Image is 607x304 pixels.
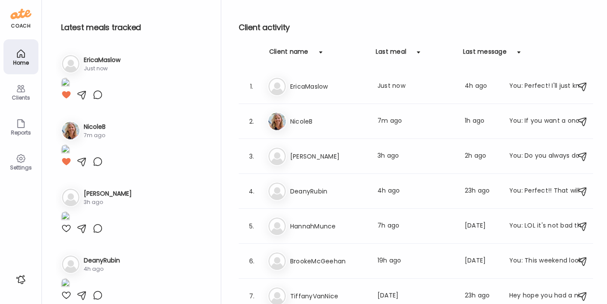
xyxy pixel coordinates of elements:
[377,151,454,162] div: 3h ago
[290,151,367,162] h3: [PERSON_NAME]
[509,116,586,127] div: You: If you want a once in a while snack like that I would stick to Siete brand chips
[84,122,106,131] h3: NicoleB
[465,81,499,92] div: 4h ago
[465,186,499,197] div: 23h ago
[290,256,367,266] h3: BrookeMcGeehan
[62,256,79,273] img: bg-avatar-default.svg
[269,47,309,61] div: Client name
[84,198,132,206] div: 3h ago
[465,221,499,231] div: [DATE]
[84,131,106,139] div: 7m ago
[247,221,257,231] div: 5.
[465,116,499,127] div: 1h ago
[10,7,31,21] img: ate
[11,22,31,30] div: coach
[62,55,79,73] img: bg-avatar-default.svg
[509,221,586,231] div: You: LOL it's not bad though! You got that protein in, throw in a side salad and this works as lo...
[290,116,367,127] h3: NicoleB
[290,291,367,301] h3: TiffanyVanNice
[290,186,367,197] h3: DeanyRubin
[290,81,367,92] h3: EricaMaslow
[377,291,454,301] div: [DATE]
[509,291,586,301] div: Hey hope you had a nice weekend. My system decided not to corporate over the weekend but I went t...
[247,186,257,197] div: 4.
[5,165,37,170] div: Settings
[377,116,454,127] div: 7m ago
[61,278,70,290] img: images%2FT4hpSHujikNuuNlp83B0WiiAjC52%2Fp14HavBJmFQ4obgzTSDb%2F6m2XNQYS3HS9ibxxaSSa_1080
[247,291,257,301] div: 7.
[463,47,507,61] div: Last message
[61,21,207,34] h2: Latest meals tracked
[61,78,70,90] img: images%2FDX5FV1kV85S6nzT6xewNQuLsvz72%2FIhn6rNXqh8jr30m5YWE1%2FvDVKQdj9366JUotMGMg6_1080
[509,186,586,197] div: You: Perfect!! That will be here before we know it!
[509,81,586,92] div: You: Perfect! I'll just know that you have that part down
[5,60,37,66] div: Home
[465,151,499,162] div: 2h ago
[247,151,257,162] div: 3.
[268,148,286,165] img: bg-avatar-default.svg
[377,221,454,231] div: 7h ago
[84,189,132,198] h3: [PERSON_NAME]
[247,81,257,92] div: 1.
[5,95,37,100] div: Clients
[465,291,499,301] div: 23h ago
[84,256,120,265] h3: DeanyRubin
[247,116,257,127] div: 2.
[509,256,586,266] div: You: This weekend looked so good, I’m so proud of you!! That was not an easy situation to be in b...
[376,47,406,61] div: Last meal
[377,81,454,92] div: Just now
[377,186,454,197] div: 4h ago
[268,218,286,235] img: bg-avatar-default.svg
[84,65,120,73] div: Just now
[465,256,499,266] div: [DATE]
[290,221,367,231] h3: HannahMunce
[268,113,286,130] img: avatars%2FkkLrUY8seuY0oYXoW3rrIxSZDCE3
[268,183,286,200] img: bg-avatar-default.svg
[247,256,257,266] div: 6.
[62,189,79,206] img: bg-avatar-default.svg
[61,211,70,223] img: images%2Fvrxxq8hx67gXpjBZ45R0tDyoZHb2%2FeQDIsCo8hEhpYm28NMHP%2Fu9KAlLHguTNjhdgGi7oY_1080
[84,265,120,273] div: 4h ago
[509,151,586,162] div: You: Do you always do [MEDICAL_DATA]? I've heard from one person recently that it makes them bloa...
[239,21,593,34] h2: Client activity
[84,55,120,65] h3: EricaMaslow
[61,145,70,156] img: images%2FkkLrUY8seuY0oYXoW3rrIxSZDCE3%2FGczO9jRiqGhHKWjEbkS4%2FU1JA7uyEskNfZ6USEZVd_1080
[62,122,79,139] img: avatars%2FkkLrUY8seuY0oYXoW3rrIxSZDCE3
[377,256,454,266] div: 19h ago
[5,130,37,135] div: Reports
[268,252,286,270] img: bg-avatar-default.svg
[268,78,286,95] img: bg-avatar-default.svg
